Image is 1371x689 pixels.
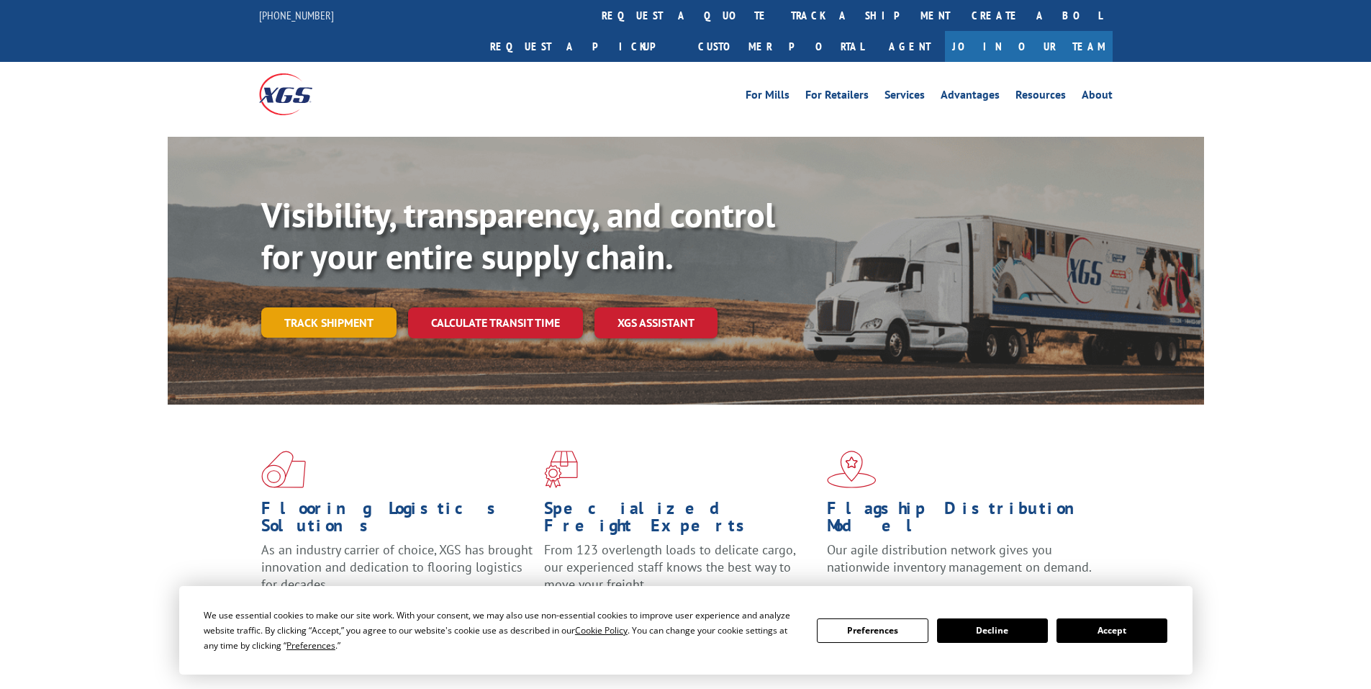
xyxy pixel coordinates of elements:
a: For Retailers [805,89,869,105]
b: Visibility, transparency, and control for your entire supply chain. [261,192,775,279]
a: Advantages [941,89,1000,105]
div: Cookie Consent Prompt [179,586,1193,675]
h1: Flooring Logistics Solutions [261,500,533,541]
span: Cookie Policy [575,624,628,636]
a: Join Our Team [945,31,1113,62]
a: For Mills [746,89,789,105]
a: Customer Portal [687,31,874,62]
button: Preferences [817,618,928,643]
img: xgs-icon-focused-on-flooring-red [544,451,578,488]
h1: Flagship Distribution Model [827,500,1099,541]
a: About [1082,89,1113,105]
img: xgs-icon-flagship-distribution-model-red [827,451,877,488]
span: Our agile distribution network gives you nationwide inventory management on demand. [827,541,1092,575]
div: We use essential cookies to make our site work. With your consent, we may also use non-essential ... [204,608,800,653]
span: Preferences [286,639,335,652]
a: Request a pickup [479,31,687,62]
a: Agent [874,31,945,62]
p: From 123 overlength loads to delicate cargo, our experienced staff knows the best way to move you... [544,541,816,605]
button: Accept [1056,618,1167,643]
span: As an industry carrier of choice, XGS has brought innovation and dedication to flooring logistics... [261,541,533,593]
a: Services [884,89,925,105]
a: Track shipment [261,307,397,338]
button: Decline [937,618,1048,643]
a: XGS ASSISTANT [594,307,718,338]
img: xgs-icon-total-supply-chain-intelligence-red [261,451,306,488]
a: Calculate transit time [408,307,583,338]
a: Resources [1015,89,1066,105]
a: [PHONE_NUMBER] [259,8,334,22]
h1: Specialized Freight Experts [544,500,816,541]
